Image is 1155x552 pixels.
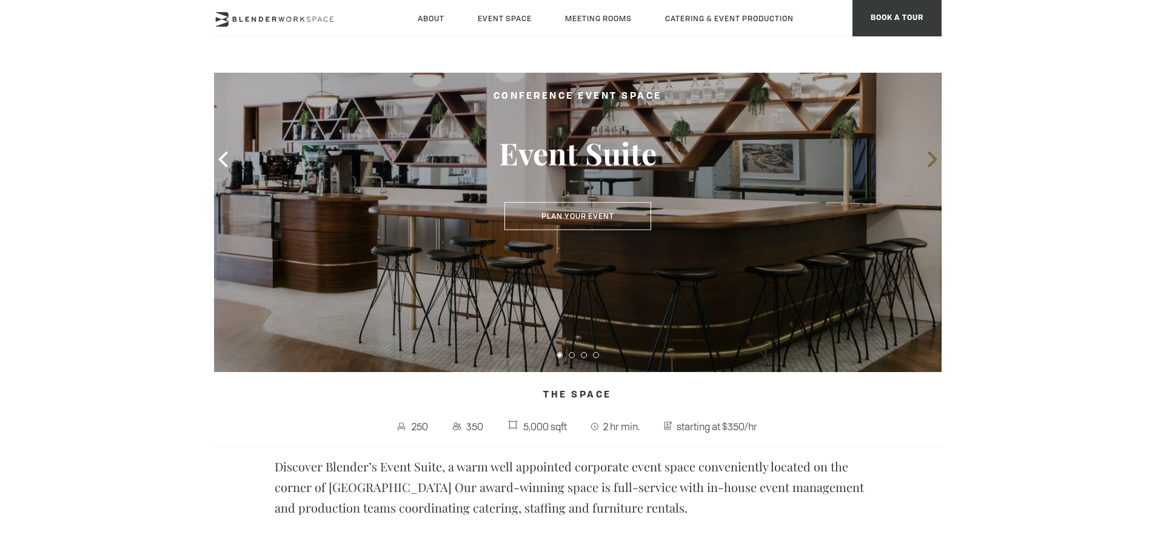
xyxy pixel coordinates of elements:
span: 250 [409,417,432,436]
h2: Conference Event Space [438,89,717,104]
span: 350 [463,417,486,436]
button: Plan Your Event [504,202,651,230]
span: 5,000 sqft [520,417,570,436]
p: Discover Blender’s Event Suite, a warm well appointed corporate event space conveniently located ... [275,456,881,518]
span: 2 hr min. [600,417,643,436]
h3: Event Suite [438,135,717,172]
h4: The Space [214,384,942,407]
span: starting at $350/hr [674,417,760,436]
